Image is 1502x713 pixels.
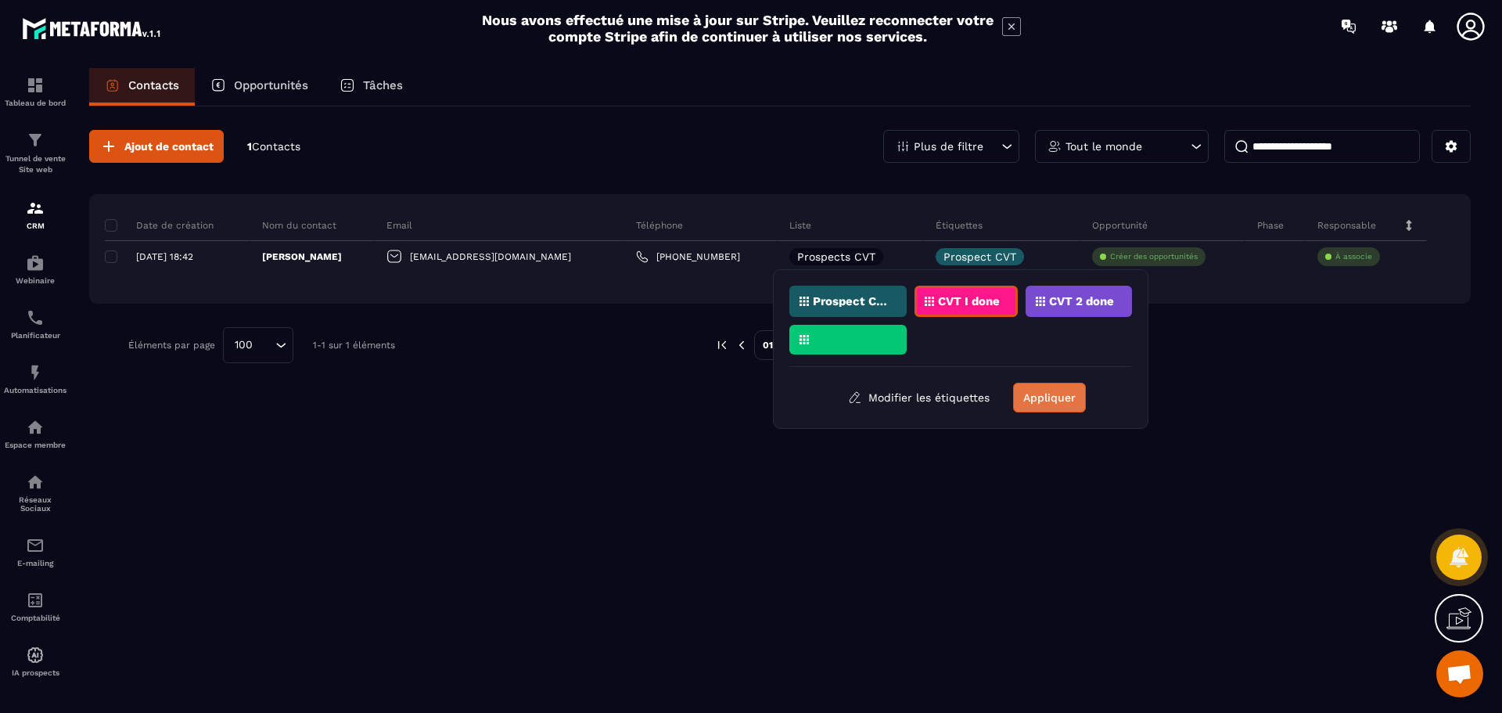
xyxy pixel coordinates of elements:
p: Éléments par page [128,340,215,351]
p: Prospect CVT [943,251,1016,262]
p: CVT I done [938,296,1000,307]
p: 1 [247,139,300,154]
a: Tâches [324,68,419,106]
a: formationformationTunnel de vente Site web [4,119,66,187]
img: email [26,536,45,555]
p: Créer des opportunités [1110,251,1198,262]
p: IA prospects [4,668,66,677]
div: Search for option [223,327,293,363]
a: schedulerschedulerPlanificateur [4,297,66,351]
span: Contacts [252,140,300,153]
a: accountantaccountantComptabilité [4,579,66,634]
p: Email [386,219,412,232]
div: Ouvrir le chat [1436,650,1483,697]
img: prev [715,338,729,352]
p: Plus de filtre [914,141,983,152]
p: Opportunité [1092,219,1148,232]
p: Opportunités [234,78,308,92]
img: logo [22,14,163,42]
p: Webinaire [4,276,66,285]
a: automationsautomationsEspace membre [4,406,66,461]
a: [PHONE_NUMBER] [636,250,740,263]
p: Tunnel de vente Site web [4,153,66,175]
img: automations [26,646,45,664]
button: Appliquer [1013,383,1086,412]
h2: Nous avons effectué une mise à jour sur Stripe. Veuillez reconnecter votre compte Stripe afin de ... [481,12,994,45]
img: social-network [26,473,45,492]
p: [DATE] 18:42 [136,251,193,262]
a: formationformationCRM [4,187,66,242]
button: Ajout de contact [89,130,224,163]
img: automations [26,254,45,272]
img: prev [735,338,749,352]
p: Prospects CVT [797,251,875,262]
p: E-mailing [4,559,66,567]
p: Prospect CVT [813,296,889,307]
a: Contacts [89,68,195,106]
p: Liste [789,219,811,232]
p: Étiquettes [936,219,983,232]
img: automations [26,418,45,437]
a: Opportunités [195,68,324,106]
span: Ajout de contact [124,139,214,154]
p: Tableau de bord [4,99,66,107]
p: [PERSON_NAME] [262,250,342,263]
a: emailemailE-mailing [4,524,66,579]
img: accountant [26,591,45,610]
img: scheduler [26,308,45,327]
img: formation [26,131,45,149]
a: automationsautomationsAutomatisations [4,351,66,406]
p: Planificateur [4,331,66,340]
p: À associe [1335,251,1372,262]
button: Modifier les étiquettes [836,384,1001,412]
p: Espace membre [4,441,66,449]
p: Nom du contact [262,219,336,232]
p: Tâches [363,78,403,92]
a: formationformationTableau de bord [4,64,66,119]
p: CRM [4,221,66,230]
a: social-networksocial-networkRéseaux Sociaux [4,461,66,524]
span: 100 [229,337,258,354]
p: Automatisations [4,386,66,394]
input: Search for option [258,337,271,354]
p: Phase [1257,219,1284,232]
img: automations [26,363,45,382]
p: Réseaux Sociaux [4,495,66,513]
p: Contacts [128,78,179,92]
p: Téléphone [636,219,683,232]
p: 1-1 sur 1 éléments [313,340,395,351]
p: Responsable [1317,219,1376,232]
p: CVT 2 done [1049,296,1114,307]
p: 01 [754,330,782,360]
p: Tout le monde [1065,141,1142,152]
img: formation [26,199,45,218]
a: automationsautomationsWebinaire [4,242,66,297]
img: formation [26,76,45,95]
p: Date de création [105,219,214,232]
p: Comptabilité [4,614,66,622]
